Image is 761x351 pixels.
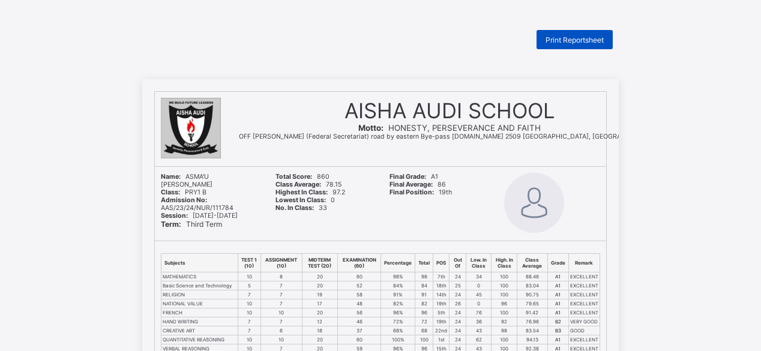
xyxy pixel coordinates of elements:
[450,253,466,272] th: Out Of
[547,326,568,335] td: B3
[568,335,600,344] td: EXCELLENT
[161,196,207,204] b: Admission No:
[275,181,341,188] span: 78.15
[344,98,555,123] span: AISHA AUDI SCHOOL
[161,220,222,229] span: Third Term
[450,299,466,308] td: 26
[492,290,517,299] td: 100
[260,290,302,299] td: 7
[568,281,600,290] td: EXCELLENT
[161,212,238,220] span: [DATE]-[DATE]
[161,212,188,220] b: Session:
[161,272,238,281] td: MATHEMATICS
[415,326,433,335] td: 68
[517,253,547,272] th: Class Average
[517,272,547,281] td: 88.46
[275,196,335,204] span: 0
[238,317,260,326] td: 7
[415,335,433,344] td: 100
[381,308,415,317] td: 96%
[390,181,433,188] b: Final Average:
[492,317,517,326] td: 92
[568,308,600,317] td: EXCELLENT
[381,290,415,299] td: 91%
[433,290,450,299] td: 14th
[466,335,492,344] td: 62
[466,253,492,272] th: Low. In Class
[238,272,260,281] td: 10
[302,253,337,272] th: MIDTERM TEST (20)
[492,281,517,290] td: 100
[337,281,380,290] td: 52
[161,196,233,212] span: AAS/23/24/NUR/111784
[450,272,466,281] td: 24
[492,253,517,272] th: High. In Class
[466,299,492,308] td: 0
[381,281,415,290] td: 84%
[390,188,452,196] span: 19th
[337,253,380,272] th: EXAMINATION (60)
[275,181,321,188] b: Class Average:
[260,253,302,272] th: ASSIGNMENT (10)
[547,335,568,344] td: A1
[161,317,238,326] td: HAND WRITING
[517,281,547,290] td: 83.04
[161,188,180,196] b: Class:
[337,272,380,281] td: 60
[161,173,212,188] span: ASMA'U [PERSON_NAME]
[239,133,660,140] span: OFF [PERSON_NAME] (Federal Secretariat) road by eastern Bye-pass [DOMAIN_NAME] 2509 [GEOGRAPHIC_D...
[358,123,541,133] span: HONESTY, PERSEVERANCE AND FAITH
[415,299,433,308] td: 82
[381,317,415,326] td: 72%
[547,299,568,308] td: A1
[568,326,600,335] td: GOOD
[568,272,600,281] td: EXCELLENT
[415,281,433,290] td: 84
[517,317,547,326] td: 76.96
[415,317,433,326] td: 72
[275,204,327,212] span: 33
[302,335,337,344] td: 20
[238,299,260,308] td: 10
[390,181,446,188] span: 86
[238,308,260,317] td: 10
[547,281,568,290] td: A1
[275,204,314,212] b: No. In Class:
[492,308,517,317] td: 100
[275,188,345,196] span: 97.2
[466,317,492,326] td: 36
[517,335,547,344] td: 94.13
[450,308,466,317] td: 24
[161,281,238,290] td: Basic Science and Technology
[547,290,568,299] td: A1
[433,253,450,272] th: POS
[547,308,568,317] td: A1
[390,173,426,181] b: Final Grade:
[381,299,415,308] td: 82%
[381,272,415,281] td: 98%
[161,290,238,299] td: RELIGION
[568,299,600,308] td: EXCELLENT
[302,317,337,326] td: 12
[337,308,380,317] td: 56
[450,326,466,335] td: 24
[433,272,450,281] td: 7th
[260,326,302,335] td: 6
[275,173,312,181] b: Total Score:
[546,35,604,44] span: Print Reportsheet
[450,281,466,290] td: 25
[161,253,238,272] th: Subjects
[547,317,568,326] td: B2
[568,253,600,272] th: Remark
[517,326,547,335] td: 83.54
[381,253,415,272] th: Percentage
[238,290,260,299] td: 7
[238,281,260,290] td: 5
[415,272,433,281] td: 98
[161,188,206,196] span: PRY1 B
[161,308,238,317] td: FRENCH
[161,173,181,181] b: Name:
[238,335,260,344] td: 10
[466,272,492,281] td: 34
[238,326,260,335] td: 7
